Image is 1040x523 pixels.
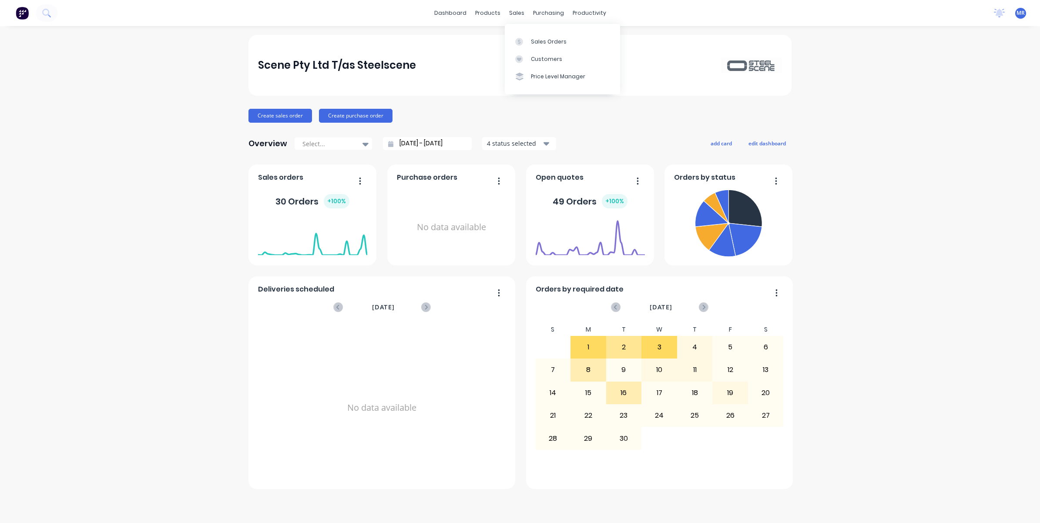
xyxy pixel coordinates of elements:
[536,405,570,426] div: 21
[571,405,606,426] div: 22
[607,336,641,358] div: 2
[748,382,783,404] div: 20
[531,73,585,80] div: Price Level Manager
[1017,9,1025,17] span: MR
[535,323,571,336] div: S
[713,405,748,426] div: 26
[397,172,457,183] span: Purchase orders
[571,427,606,449] div: 29
[607,405,641,426] div: 23
[482,137,556,150] button: 4 status selected
[536,427,570,449] div: 28
[531,38,567,46] div: Sales Orders
[607,359,641,381] div: 9
[536,172,584,183] span: Open quotes
[248,109,312,123] button: Create sales order
[642,336,677,358] div: 3
[642,405,677,426] div: 24
[397,186,506,268] div: No data available
[607,427,641,449] div: 30
[748,336,783,358] div: 6
[571,336,606,358] div: 1
[529,7,568,20] div: purchasing
[678,336,712,358] div: 4
[487,139,542,148] div: 4 status selected
[505,7,529,20] div: sales
[642,359,677,381] div: 10
[430,7,471,20] a: dashboard
[248,135,287,152] div: Overview
[505,33,620,50] a: Sales Orders
[536,359,570,381] div: 7
[258,57,416,74] div: Scene Pty Ltd T/as Steelscene
[678,359,712,381] div: 11
[505,50,620,68] a: Customers
[743,137,792,149] button: edit dashboard
[258,172,303,183] span: Sales orders
[602,194,627,208] div: + 100 %
[748,323,784,336] div: S
[571,382,606,404] div: 15
[712,323,748,336] div: F
[570,323,606,336] div: M
[607,382,641,404] div: 16
[275,194,349,208] div: 30 Orders
[505,68,620,85] a: Price Level Manager
[713,382,748,404] div: 19
[471,7,505,20] div: products
[748,405,783,426] div: 27
[705,137,738,149] button: add card
[372,302,395,312] span: [DATE]
[650,302,672,312] span: [DATE]
[571,359,606,381] div: 8
[641,323,677,336] div: W
[713,336,748,358] div: 5
[748,359,783,381] div: 13
[319,109,393,123] button: Create purchase order
[677,323,713,336] div: T
[713,359,748,381] div: 12
[536,382,570,404] div: 14
[721,57,782,73] img: Scene Pty Ltd T/as Steelscene
[678,405,712,426] div: 25
[531,55,562,63] div: Customers
[324,194,349,208] div: + 100 %
[16,7,29,20] img: Factory
[642,382,677,404] div: 17
[678,382,712,404] div: 18
[674,172,735,183] span: Orders by status
[258,323,506,492] div: No data available
[568,7,611,20] div: productivity
[606,323,642,336] div: T
[553,194,627,208] div: 49 Orders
